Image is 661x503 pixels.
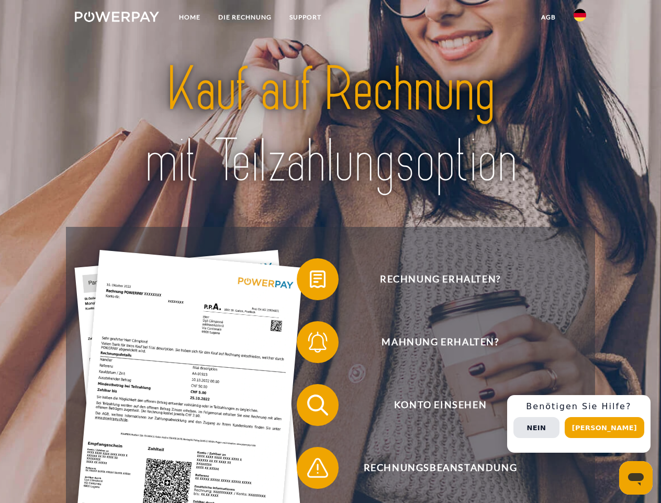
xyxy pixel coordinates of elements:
div: Schnellhilfe [507,395,651,453]
span: Mahnung erhalten? [312,321,568,363]
button: Rechnung erhalten? [297,258,569,300]
button: Konto einsehen [297,384,569,426]
h3: Benötigen Sie Hilfe? [513,401,644,412]
a: SUPPORT [281,8,330,27]
button: [PERSON_NAME] [565,417,644,438]
span: Rechnung erhalten? [312,258,568,300]
button: Mahnung erhalten? [297,321,569,363]
button: Rechnungsbeanstandung [297,447,569,489]
img: qb_bill.svg [305,266,331,292]
span: Rechnungsbeanstandung [312,447,568,489]
img: logo-powerpay-white.svg [75,12,159,22]
a: Home [170,8,209,27]
iframe: Schaltfläche zum Öffnen des Messaging-Fensters [619,461,653,495]
img: qb_bell.svg [305,329,331,355]
img: qb_warning.svg [305,455,331,481]
button: Nein [513,417,559,438]
img: title-powerpay_de.svg [100,50,561,201]
a: agb [532,8,565,27]
a: DIE RECHNUNG [209,8,281,27]
span: Konto einsehen [312,384,568,426]
img: qb_search.svg [305,392,331,418]
img: de [574,9,586,21]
